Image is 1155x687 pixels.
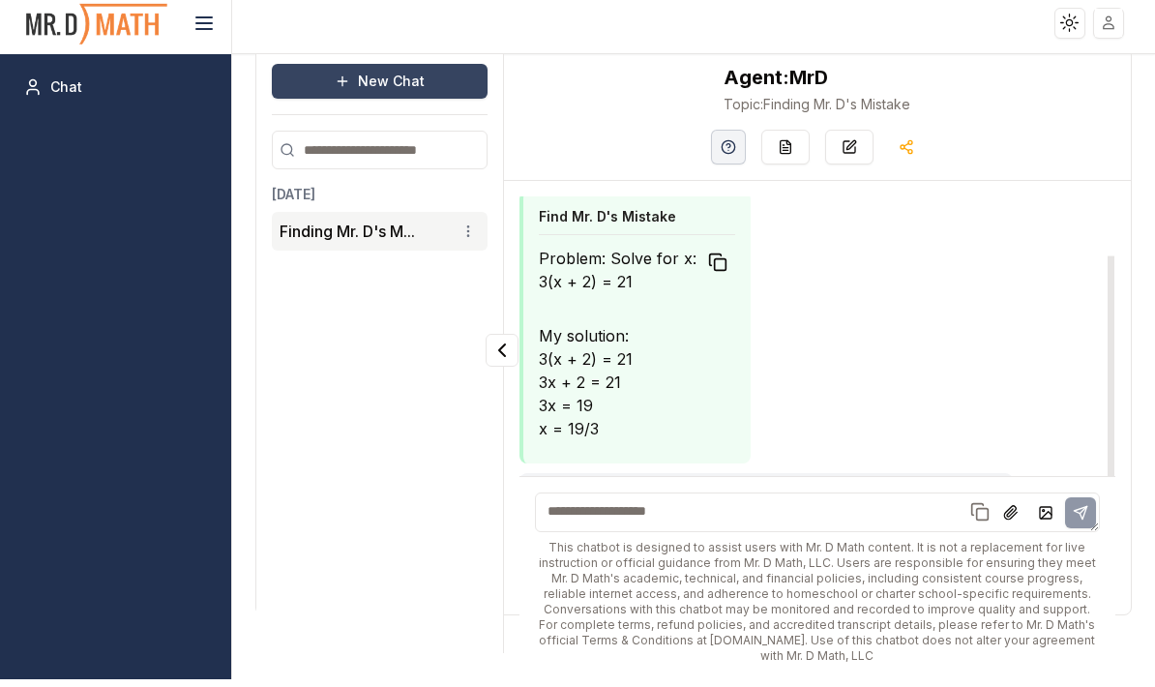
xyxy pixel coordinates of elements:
button: New Chat [272,72,488,106]
button: Finding Mr. D's M... [280,227,415,251]
h3: [DATE] [272,193,488,212]
button: Re-Fill Questions [761,137,810,172]
span: Chat [50,85,82,105]
img: PromptOwl [24,6,169,57]
span: Finding Mr. D's Mistake [724,103,910,122]
h4: Find Mr. D's Mistake [539,215,676,234]
img: placeholder-user.jpg [1095,16,1123,45]
a: Chat [15,77,216,112]
button: Conversation options [457,227,480,251]
p: My solution: 3(x + 2) = 21 3x + 2 = 21 3x = 19 x = 19/3 [539,332,696,448]
h2: MrD [724,72,910,99]
p: Problem: Solve for x: 3(x + 2) = 21 [539,254,696,301]
button: Collapse panel [486,342,518,374]
div: This chatbot is designed to assist users with Mr. D Math content. It is not a replacement for liv... [535,548,1100,672]
button: Help Videos [711,137,746,172]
